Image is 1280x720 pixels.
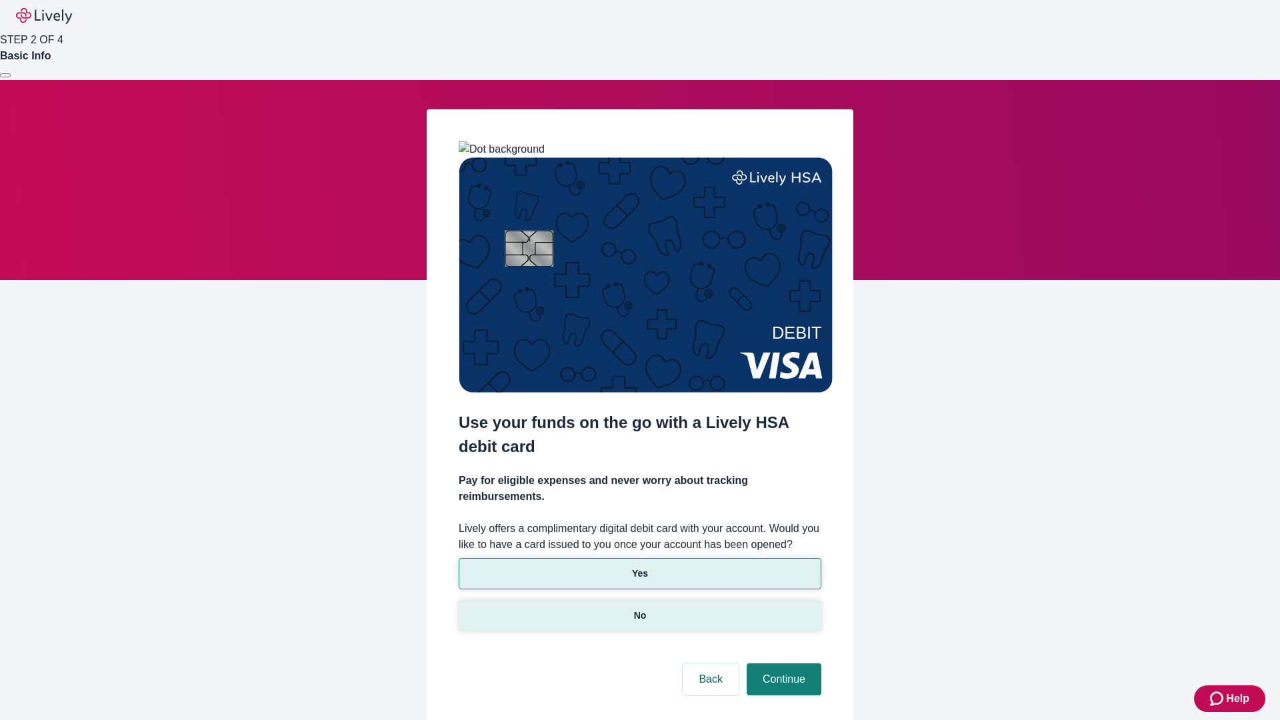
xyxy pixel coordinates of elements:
[16,8,72,24] img: Lively
[459,558,821,589] button: Yes
[632,567,648,581] p: Yes
[459,600,821,631] button: No
[459,473,821,505] h4: Pay for eligible expenses and never worry about tracking reimbursements.
[459,521,821,553] label: Lively offers a complimentary digital debit card with your account. Would you like to have a card...
[683,663,739,695] button: Back
[459,411,821,459] h2: Use your funds on the go with a Lively HSA debit card
[1226,691,1249,707] span: Help
[1210,691,1226,707] svg: Zendesk support icon
[1194,685,1265,712] button: Zendesk support iconHelp
[747,663,821,695] button: Continue
[634,609,647,623] p: No
[459,157,833,393] img: Debit card
[459,141,545,157] img: Dot background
